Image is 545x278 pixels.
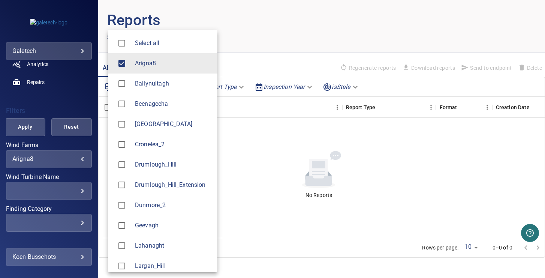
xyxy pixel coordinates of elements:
span: Dunmore_2 [114,197,130,213]
div: Wind Farms Drumlough_Hill [135,160,211,169]
span: Largan_Hill [114,258,130,274]
span: Booltiagh [114,116,130,132]
span: Beenageeha [135,99,211,108]
span: Arigna8 [114,56,130,71]
span: Ballynultagh [135,79,211,88]
span: [GEOGRAPHIC_DATA] [135,120,211,129]
span: Ballynultagh [114,76,130,92]
span: Drumlough_Hill_Extension [114,177,130,193]
div: Wind Farms Dunmore_2 [135,201,211,210]
span: Lahanaght [114,238,130,254]
div: Wind Farms Geevagh [135,221,211,230]
span: Drumlough_Hill [114,157,130,173]
div: Wind Farms Booltiagh [135,120,211,129]
span: Dunmore_2 [135,201,211,210]
div: Wind Farms Ballynultagh [135,79,211,88]
span: Cronelea_2 [114,137,130,152]
div: Wind Farms Drumlough_Hill_Extension [135,180,211,189]
span: Arigna8 [135,59,211,68]
span: Geevagh [114,218,130,233]
div: Wind Farms Largan_Hill [135,261,211,270]
span: Drumlough_Hill [135,160,211,169]
span: Beenageeha [114,96,130,112]
span: Cronelea_2 [135,140,211,149]
span: Lahanaght [135,241,211,250]
div: Wind Farms Cronelea_2 [135,140,211,149]
div: Wind Farms Lahanaght [135,241,211,250]
span: Geevagh [135,221,211,230]
span: Largan_Hill [135,261,211,270]
span: Drumlough_Hill_Extension [135,180,211,189]
div: Wind Farms Arigna8 [135,59,211,68]
div: Wind Farms Beenageeha [135,99,211,108]
span: Select all [135,39,211,48]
